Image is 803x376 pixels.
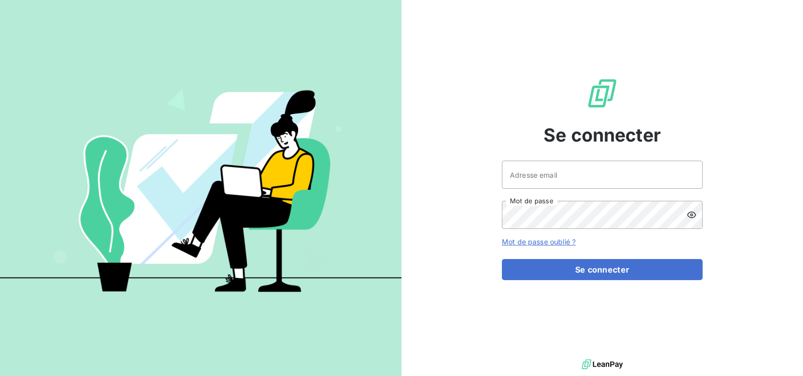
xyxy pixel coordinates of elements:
[502,237,576,246] a: Mot de passe oublié ?
[582,357,623,372] img: logo
[502,259,703,280] button: Se connecter
[586,77,618,109] img: Logo LeanPay
[544,121,661,149] span: Se connecter
[502,161,703,189] input: placeholder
